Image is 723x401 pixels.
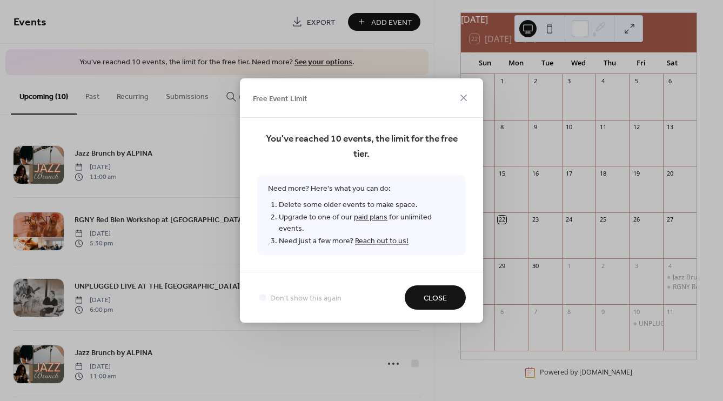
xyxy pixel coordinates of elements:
li: Need just a few more? [279,235,455,248]
a: paid plans [354,210,387,225]
li: Delete some older events to make space. [279,199,455,211]
span: Close [424,293,447,304]
span: Free Event Limit [253,93,307,104]
span: Need more? Here's what you can do: [257,175,466,256]
li: Upgrade to one of our for unlimited events. [279,211,455,235]
span: You've reached 10 events, the limit for the free tier. [257,132,466,162]
a: Reach out to us! [355,234,409,249]
button: Close [405,285,466,310]
span: Don't show this again [270,293,342,304]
